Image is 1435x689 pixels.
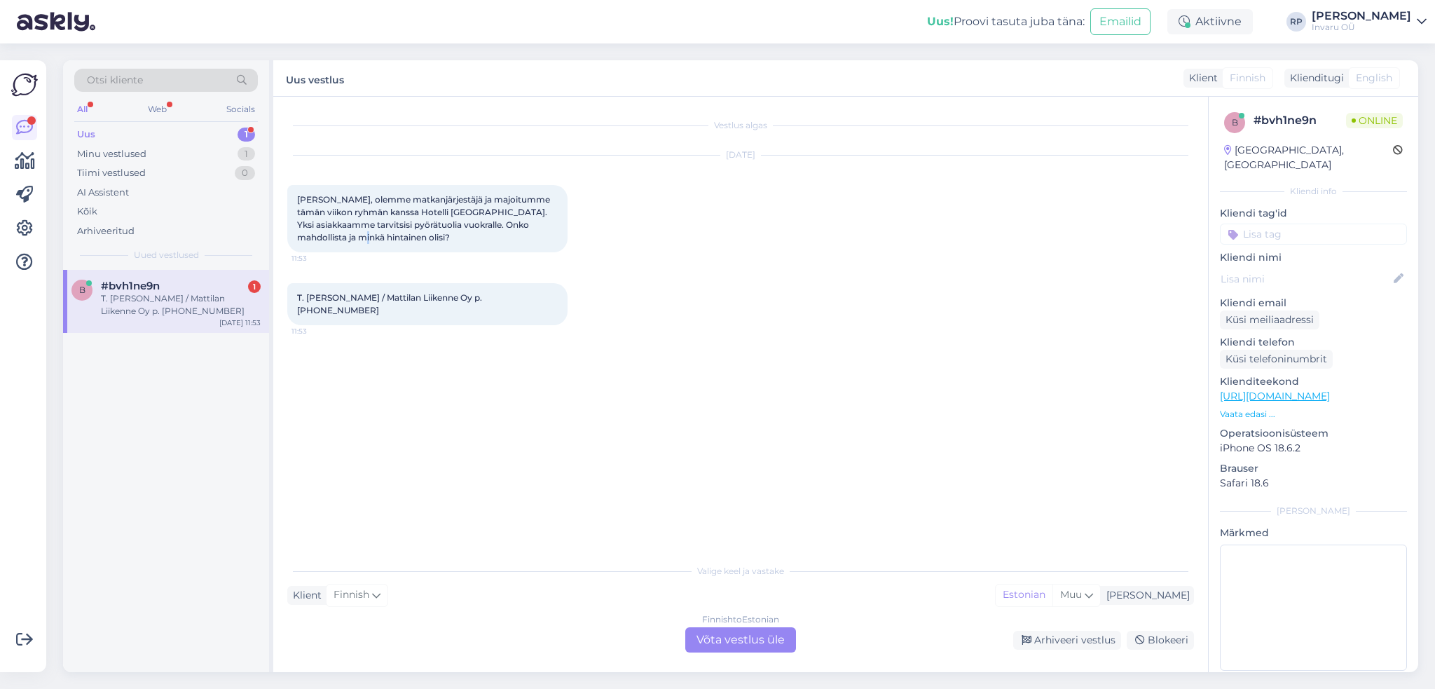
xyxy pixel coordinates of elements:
div: Arhiveeritud [77,224,135,238]
p: Märkmed [1220,526,1407,540]
span: #bvh1ne9n [101,280,160,292]
div: Arhiveeri vestlus [1013,631,1121,650]
div: All [74,100,90,118]
div: [DATE] 11:53 [219,318,261,328]
div: Estonian [996,585,1052,606]
label: Uus vestlus [286,69,344,88]
span: Uued vestlused [134,249,199,261]
button: Emailid [1090,8,1151,35]
div: Küsi meiliaadressi [1220,311,1319,329]
p: Safari 18.6 [1220,476,1407,491]
div: Vestlus algas [287,119,1194,132]
div: Küsi telefoninumbrit [1220,350,1333,369]
p: Kliendi email [1220,296,1407,311]
div: Valige keel ja vastake [287,565,1194,578]
div: 1 [248,280,261,293]
input: Lisa nimi [1221,271,1391,287]
span: 11:53 [291,253,344,264]
span: Finnish [334,587,369,603]
a: [URL][DOMAIN_NAME] [1220,390,1330,402]
p: Kliendi nimi [1220,250,1407,265]
p: Kliendi tag'id [1220,206,1407,221]
div: Aktiivne [1167,9,1253,34]
span: b [1232,117,1238,128]
div: 1 [238,147,255,161]
p: Kliendi telefon [1220,335,1407,350]
div: Finnish to Estonian [702,613,779,626]
img: Askly Logo [11,71,38,98]
div: Uus [77,128,95,142]
div: 1 [238,128,255,142]
p: Brauser [1220,461,1407,476]
div: [PERSON_NAME] [1312,11,1411,22]
span: b [79,285,85,295]
div: Invaru OÜ [1312,22,1411,33]
div: RP [1286,12,1306,32]
b: Uus! [927,15,954,28]
p: iPhone OS 18.6.2 [1220,441,1407,456]
div: Võta vestlus üle [685,627,796,653]
p: Operatsioonisüsteem [1220,426,1407,441]
div: Proovi tasuta juba täna: [927,13,1085,30]
span: English [1356,71,1392,86]
span: Online [1346,113,1403,128]
span: Muu [1060,588,1082,601]
div: [DATE] [287,149,1194,161]
p: Klienditeekond [1220,374,1407,389]
div: Socials [224,100,258,118]
div: Minu vestlused [77,147,146,161]
input: Lisa tag [1220,224,1407,245]
span: 11:53 [291,326,344,336]
div: Web [145,100,170,118]
p: Vaata edasi ... [1220,408,1407,421]
span: Finnish [1230,71,1265,86]
div: Kliendi info [1220,185,1407,198]
div: Klienditugi [1284,71,1344,86]
div: [PERSON_NAME] [1101,588,1190,603]
div: [GEOGRAPHIC_DATA], [GEOGRAPHIC_DATA] [1224,143,1393,172]
div: AI Assistent [77,186,129,200]
div: Klient [1183,71,1218,86]
div: # bvh1ne9n [1254,112,1346,129]
div: 0 [235,166,255,180]
div: Blokeeri [1127,631,1194,650]
span: T. [PERSON_NAME] / Mattilan Liikenne Oy p. [PHONE_NUMBER] [297,292,484,315]
div: Kõik [77,205,97,219]
div: [PERSON_NAME] [1220,505,1407,517]
span: Otsi kliente [87,73,143,88]
div: Tiimi vestlused [77,166,146,180]
div: T. [PERSON_NAME] / Mattilan Liikenne Oy p. [PHONE_NUMBER] [101,292,261,318]
a: [PERSON_NAME]Invaru OÜ [1312,11,1427,33]
span: [PERSON_NAME], olemme matkanjärjestäjä ja majoitumme tämän viikon ryhmän kanssa Hotelli [GEOGRAPH... [297,194,552,243]
div: Klient [287,588,322,603]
